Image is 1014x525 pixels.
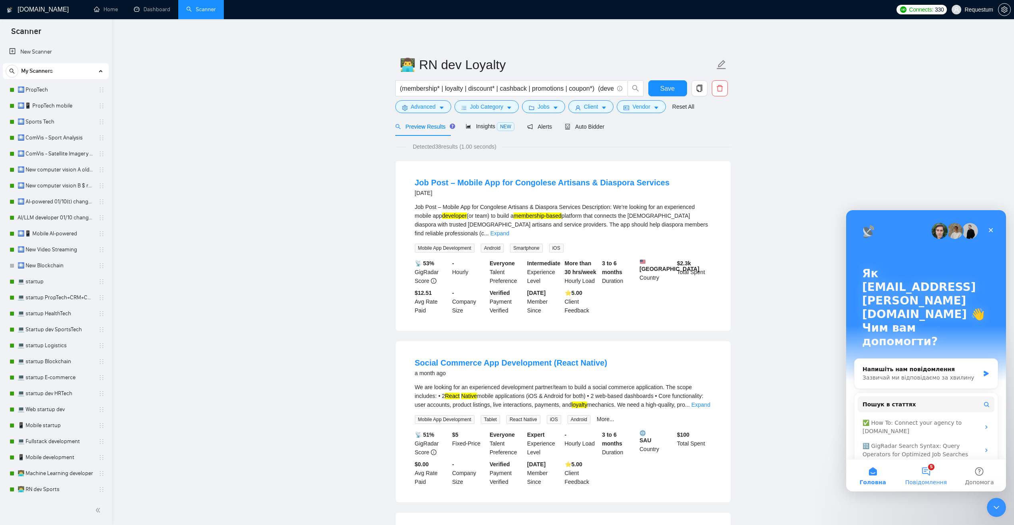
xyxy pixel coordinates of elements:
[415,415,474,424] span: Mobile App Development
[18,354,94,370] a: 💻 startup Blockchain
[9,44,102,60] a: New Scanner
[490,432,515,438] b: Everyone
[909,5,933,14] span: Connects:
[18,178,94,194] a: 🛄 New computer vision B $ range
[675,430,713,457] div: Total Spent
[98,438,105,445] span: holder
[18,274,94,290] a: 💻 startup
[506,415,540,424] span: React Native
[449,123,456,130] div: Tooltip anchor
[601,105,607,111] span: caret-down
[563,460,601,486] div: Client Feedback
[602,432,622,447] b: 3 to 6 months
[18,114,94,130] a: 🛄 Sports Tech
[526,288,563,315] div: Member Since
[18,402,94,418] a: 💻 Web startup dev
[98,358,105,365] span: holder
[640,430,645,436] img: 🌐
[575,105,581,111] span: user
[639,430,674,443] b: SAU
[98,294,105,301] span: holder
[712,85,727,92] span: delete
[565,461,582,467] b: ⭐️ 5.00
[413,288,451,315] div: Avg Rate Paid
[712,80,728,96] button: delete
[490,230,509,237] a: Expand
[672,102,694,111] a: Reset All
[411,102,436,111] span: Advanced
[18,194,94,210] a: 🛄 AI-powered 01/10(t) changed end
[413,430,451,457] div: GigRadar Score
[98,342,105,349] span: holder
[98,470,105,477] span: holder
[716,60,727,70] span: edit
[572,402,588,408] mark: loyalty
[6,65,18,78] button: search
[538,102,550,111] span: Jobs
[18,418,94,434] a: 📱 Mobile startup
[490,290,510,296] b: Verified
[510,244,542,253] span: Smartphone
[565,432,567,438] b: -
[617,86,622,91] span: info-circle
[18,306,94,322] a: 💻 startup HealthTech
[21,63,53,79] span: My Scanners
[527,432,545,438] b: Expert
[617,100,665,113] button: idcardVendorcaret-down
[527,461,546,467] b: [DATE]
[987,498,1006,517] iframe: Intercom live chat
[415,260,434,266] b: 📡 53%
[998,3,1011,16] button: setting
[527,123,552,130] span: Alerts
[134,6,170,13] a: dashboardDashboard
[454,100,519,113] button: barsJob Categorycaret-down
[527,290,546,296] b: [DATE]
[470,102,503,111] span: Job Category
[597,416,614,422] a: More...
[602,260,622,275] b: 3 to 6 months
[675,259,713,285] div: Total Spent
[549,244,564,253] span: iOS
[415,368,608,378] div: a month ago
[415,461,429,467] b: $0.00
[18,370,94,386] a: 💻 startup E-commerce
[98,247,105,253] span: holder
[415,178,670,187] a: Job Post – Mobile App for Congolese Artisans & Diaspora Services
[529,105,534,111] span: folder
[442,213,467,219] mark: developer
[452,461,454,467] b: -
[98,231,105,237] span: holder
[466,123,471,129] span: area-chart
[431,278,436,284] span: info-circle
[488,460,526,486] div: Payment Verified
[95,506,103,514] span: double-left
[186,6,216,13] a: searchScanner
[565,290,582,296] b: ⭐️ 5.00
[677,432,689,438] b: $ 100
[553,105,558,111] span: caret-down
[3,44,109,60] li: New Scanner
[18,130,94,146] a: 🛄 ComVis - Sport Analysis
[450,430,488,457] div: Fixed-Price
[5,26,48,42] span: Scanner
[653,105,659,111] span: caret-down
[998,6,1010,13] span: setting
[400,55,715,75] input: Scanner name...
[527,260,560,266] b: Intermediate
[415,358,608,367] a: Social Commerce App Development (React Native)
[18,226,94,242] a: 🛄📱 Mobile AI-powered
[490,260,515,266] b: Everyone
[18,322,94,338] a: 💻 Startup dev SportsTech
[94,6,118,13] a: homeHome
[563,430,601,457] div: Hourly Load
[6,68,18,74] span: search
[484,230,489,237] span: ...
